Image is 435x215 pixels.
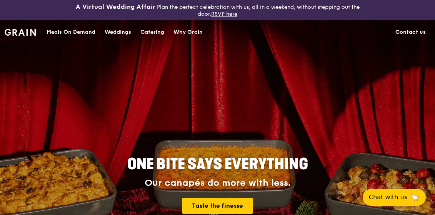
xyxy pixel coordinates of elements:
[182,198,253,214] a: Taste the finesse
[410,193,420,202] span: 🦙
[173,21,203,44] div: Why Grain
[211,11,237,17] a: RSVP here
[169,21,207,44] a: Why Grain
[47,21,95,44] div: Meals On Demand
[100,21,136,44] a: Weddings
[73,3,363,17] div: Plan the perfect celebration with us, all in a weekend, without stepping out the door.
[391,21,430,44] a: Contact us
[140,21,164,44] div: Catering
[5,20,36,43] a: GrainGrain
[105,21,131,44] div: Weddings
[369,193,407,202] span: Chat with us
[5,29,36,36] img: Grain
[136,21,169,44] a: Catering
[363,189,426,206] button: Chat with us🦙
[76,3,155,11] h3: A Virtual Wedding Affair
